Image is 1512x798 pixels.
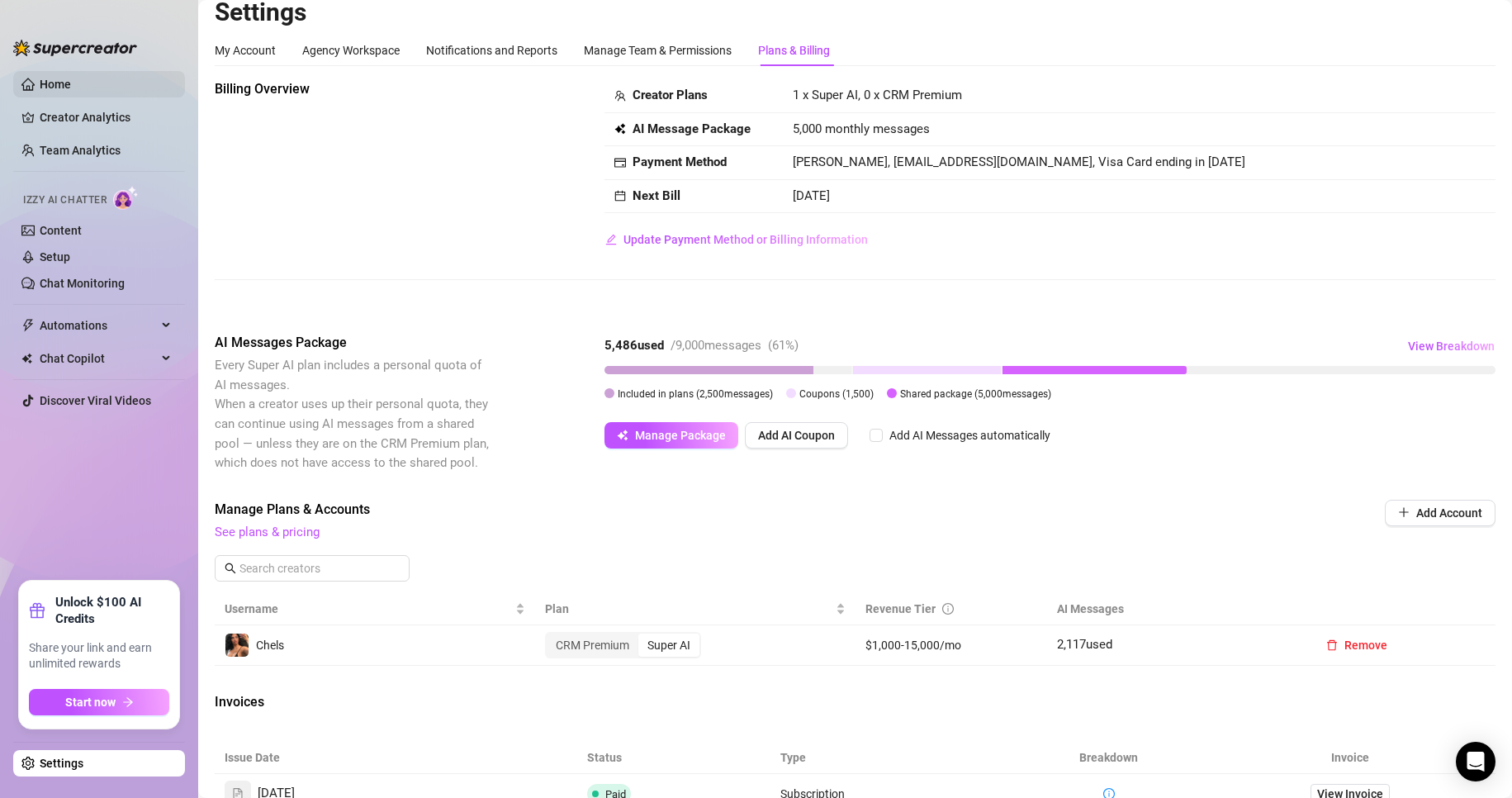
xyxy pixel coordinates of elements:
div: Super AI [638,634,699,657]
img: Chels [225,634,249,657]
span: Add AI Coupon [758,429,835,442]
button: Manage Package [604,422,738,449]
a: See plans & pricing [215,525,320,539]
span: Manage Package [635,429,726,442]
strong: Payment Method [633,154,727,169]
strong: Creator Plans [633,88,708,102]
th: Plan [535,593,856,625]
a: Content [40,224,82,237]
span: Remove [1344,639,1387,652]
span: search [225,563,236,574]
span: plus [1398,506,1410,518]
th: Status [577,742,770,774]
span: ( 61 %) [768,338,799,353]
span: Invoices [215,692,492,712]
a: Team Analytics [40,144,121,157]
div: CRM Premium [547,634,638,657]
a: Settings [40,757,83,770]
input: Search creators [239,559,386,577]
span: Automations [40,312,157,339]
img: AI Chatter [113,186,139,210]
span: Every Super AI plan includes a personal quota of AI messages. When a creator uses up their person... [215,358,489,470]
button: Add Account [1385,500,1495,526]
span: arrow-right [122,696,134,708]
button: Remove [1313,632,1401,658]
div: segmented control [545,632,701,658]
span: delete [1326,639,1338,651]
th: Invoice [1206,742,1495,774]
span: edit [605,234,617,245]
span: Chat Copilot [40,345,157,372]
td: $1,000-15,000/mo [856,625,1048,666]
strong: Unlock $100 AI Credits [55,594,169,627]
div: My Account [215,41,276,59]
span: Add Account [1416,506,1482,520]
div: Open Intercom Messenger [1456,742,1495,781]
span: gift [29,602,45,619]
div: Agency Workspace [302,41,400,59]
th: Type [770,742,1012,774]
strong: Next Bill [633,188,680,203]
span: calendar [614,190,626,202]
a: Setup [40,250,70,264]
th: Username [215,593,535,625]
img: logo-BBDzfeDw.svg [13,40,137,56]
span: View Breakdown [1408,340,1495,353]
button: Start nowarrow-right [29,689,169,715]
button: Update Payment Method or Billing Information [604,226,869,253]
th: Issue Date [215,742,577,774]
span: Update Payment Method or Billing Information [623,233,868,246]
span: AI Messages Package [215,333,492,353]
button: Add AI Coupon [745,422,848,449]
span: 2,117 used [1057,637,1112,652]
strong: 5,486 used [604,338,664,353]
strong: AI Message Package [633,121,751,136]
span: Share your link and earn unlimited rewards [29,640,169,672]
span: Start now [65,696,116,709]
span: Izzy AI Chatter [23,192,107,208]
span: [PERSON_NAME], [EMAIL_ADDRESS][DOMAIN_NAME], Visa Card ending in [DATE] [793,154,1245,169]
th: AI Messages [1047,593,1303,625]
span: Included in plans ( 2,500 messages) [618,388,773,400]
span: Shared package ( 5,000 messages) [900,388,1051,400]
a: Discover Viral Videos [40,394,151,407]
span: [DATE] [793,188,830,203]
div: Manage Team & Permissions [584,41,732,59]
a: Creator Analytics [40,104,172,131]
span: Username [225,600,512,618]
span: 5,000 monthly messages [793,120,930,140]
span: Chels [256,639,284,652]
span: credit-card [614,157,626,169]
span: team [614,90,626,102]
th: Breakdown [1012,742,1206,774]
span: Billing Overview [215,79,492,99]
span: / 9,000 messages [671,338,761,353]
img: Chat Copilot [21,353,32,364]
span: info-circle [942,603,954,615]
span: 1 x Super AI, 0 x CRM Premium [793,88,962,102]
a: Home [40,78,71,91]
div: Add AI Messages automatically [889,426,1050,444]
div: Notifications and Reports [426,41,557,59]
a: Chat Monitoring [40,277,125,290]
span: Plan [545,600,832,618]
span: Revenue Tier [865,602,936,615]
button: View Breakdown [1407,333,1495,359]
span: thunderbolt [21,319,35,332]
span: Coupons ( 1,500 ) [799,388,874,400]
span: Manage Plans & Accounts [215,500,1273,520]
div: Plans & Billing [758,41,830,59]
